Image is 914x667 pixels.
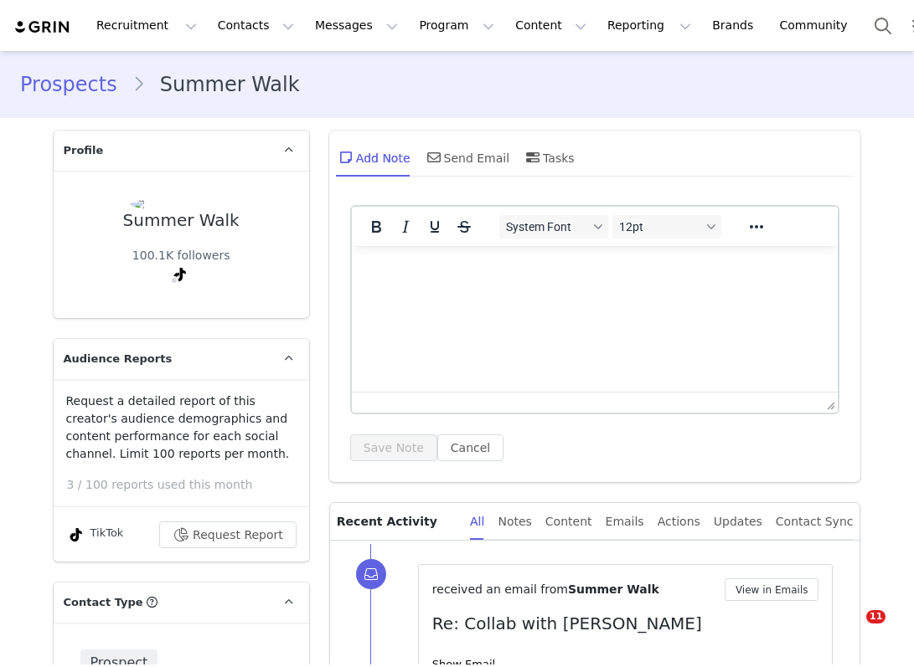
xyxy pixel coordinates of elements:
button: Cancel [437,434,503,461]
div: Content [545,503,592,541]
span: received an email from [432,582,568,596]
div: Contact Sync [776,503,854,541]
span: Contact Type [64,594,143,611]
button: Messages [305,7,408,44]
button: Save Note [350,434,437,461]
span: Profile [64,142,104,159]
span: Audience Reports [64,351,173,367]
button: Italic [391,215,420,239]
button: Reveal or hide additional toolbar items [742,215,771,239]
div: Tasks [523,137,575,177]
div: Actions [658,503,700,541]
img: 2407442e-b80b-41bb-a70d-b0898cc9fd57.jpg [131,198,231,211]
button: Fonts [499,215,608,239]
img: grin logo [13,19,72,35]
div: Send Email [424,137,510,177]
button: View in Emails [725,578,819,601]
div: TikTok [66,525,124,545]
button: Font sizes [612,215,721,239]
div: 100.1K followers [132,247,230,264]
button: Program [409,7,504,44]
button: Underline [421,215,449,239]
span: 12pt [619,220,701,233]
div: Emails [606,503,644,541]
div: All [470,503,484,541]
div: Notes [498,503,531,541]
div: Updates [714,503,762,541]
button: Content [505,7,596,44]
a: Prospects [20,69,132,100]
button: Search [865,7,901,44]
div: Summer Walk [123,211,240,230]
button: Request Report [159,521,297,548]
p: 3 / 100 reports used this month [67,476,309,494]
button: Recruitment [86,7,207,44]
button: Reporting [597,7,701,44]
span: Summer Walk [568,582,659,596]
p: Recent Activity [337,503,457,540]
button: Contacts [208,7,304,44]
p: Request a detailed report of this creator's audience demographics and content performance for eac... [66,393,297,463]
p: Re: Collab with [PERSON_NAME] [432,611,819,636]
iframe: Intercom live chat [832,610,872,650]
span: System Font [506,220,588,233]
iframe: Rich Text Area [352,246,839,392]
button: Bold [362,215,390,239]
a: Community [770,7,865,44]
div: Add Note [336,137,411,177]
button: Strikethrough [450,215,478,239]
div: Press the Up and Down arrow keys to resize the editor. [820,393,838,413]
a: Brands [702,7,768,44]
span: 11 [866,610,886,623]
